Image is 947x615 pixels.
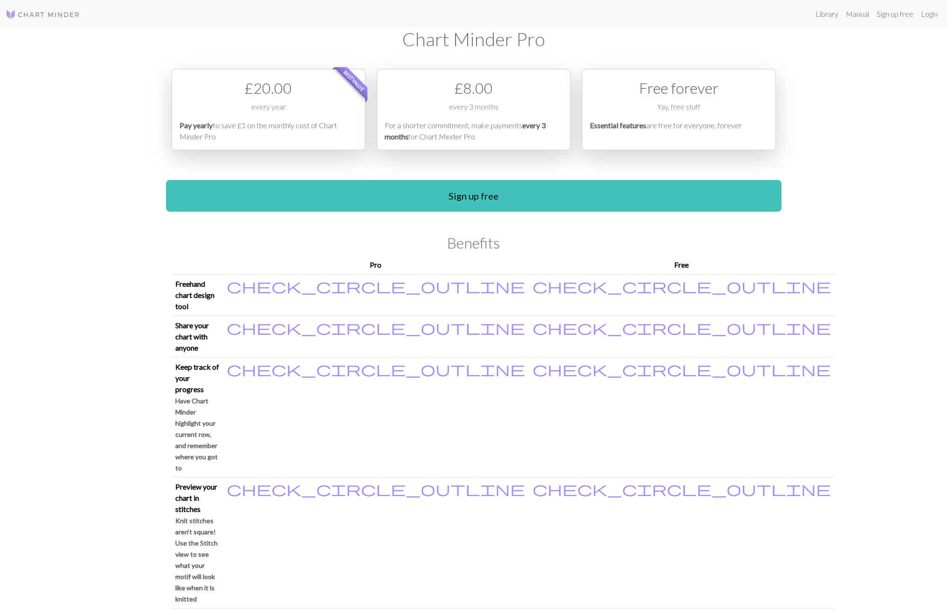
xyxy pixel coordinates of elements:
[175,517,218,603] small: Knit stitches aren't square! Use the Stitch view to see what your motif will look like when it is...
[590,77,768,99] div: Free forever
[532,480,831,498] span: check_circle_outline
[227,277,525,295] span: check_circle_outline
[532,360,831,378] span: check_circle_outline
[175,320,219,353] p: Share your chart with anyone
[917,5,941,23] a: Login
[172,69,366,150] div: Payment option 1
[227,318,525,336] span: check_circle_outline
[6,9,80,20] img: Logo
[166,180,781,212] a: Sign up free
[532,320,831,335] i: Included
[227,361,525,376] i: Included
[180,77,358,99] div: £ 20.00
[227,480,525,498] span: check_circle_outline
[172,234,776,252] h2: Benefits
[172,28,776,50] h1: Chart Minder Pro
[812,5,842,23] a: Library
[590,121,646,130] em: Essential features
[223,256,529,275] th: Pro
[532,318,831,336] span: check_circle_outline
[175,397,218,472] small: Have Chart Minder highlight your current row, and remember where you got to
[532,278,831,293] i: Included
[590,101,768,120] div: Yay, free stuff
[180,121,213,130] em: Pay yearly
[334,61,373,101] span: Best value
[175,481,219,515] p: Preview your chart in stitches
[385,101,563,120] div: every 3 months
[532,481,831,496] i: Included
[180,120,358,142] p: to save £1 on the monthly cost of Chart Minder Pro
[385,77,563,99] div: £ 8.00
[590,120,768,142] p: are free for everyone, forever
[175,278,219,312] p: Freehand chart design tool
[227,278,525,293] i: Included
[842,5,873,23] a: Manual
[582,69,776,150] div: Free option
[227,481,525,496] i: Included
[385,121,546,141] em: every 3 months
[873,5,917,23] a: Sign up free
[227,320,525,335] i: Included
[532,361,831,376] i: Included
[529,256,835,275] th: Free
[180,101,358,120] div: every year
[175,361,219,395] p: Keep track of your progress
[377,69,571,150] div: Payment option 2
[532,277,831,295] span: check_circle_outline
[385,120,563,142] p: For a shorter commitment, make payments for Chart Minder Pro
[227,360,525,378] span: check_circle_outline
